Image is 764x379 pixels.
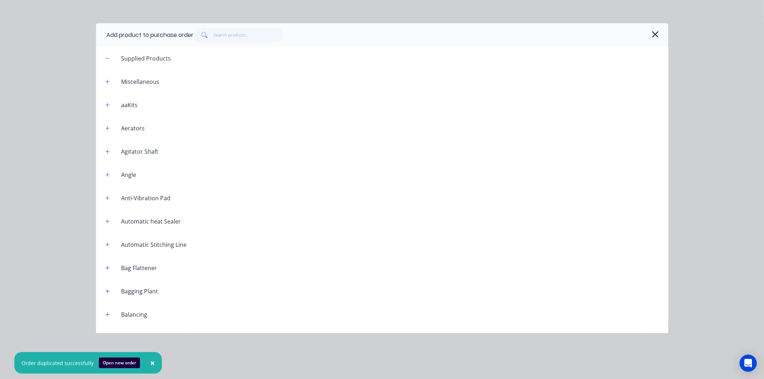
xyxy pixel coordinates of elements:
[116,264,163,272] div: Bag Flattener
[143,354,162,371] button: Close
[150,358,155,368] span: ×
[116,310,153,319] div: Balancing
[740,355,757,372] div: Open Intercom Messenger
[116,124,151,133] div: Aerators
[213,28,283,42] input: Search products...
[116,77,165,86] div: Miscellaneous
[21,359,93,367] div: Order duplicated successfully
[116,240,193,249] div: Automatic Stitching Line
[116,54,177,63] div: Supplied Products
[116,194,177,202] div: Anti-Vibration Pad
[116,217,187,226] div: Automatic heat Sealer
[116,171,142,179] div: Angle
[99,358,140,368] button: Open new order
[107,31,194,39] div: Add product to purchase order
[116,287,164,296] div: Bagging Plant
[116,101,144,109] div: aaKits
[116,147,164,156] div: Agitator Shaft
